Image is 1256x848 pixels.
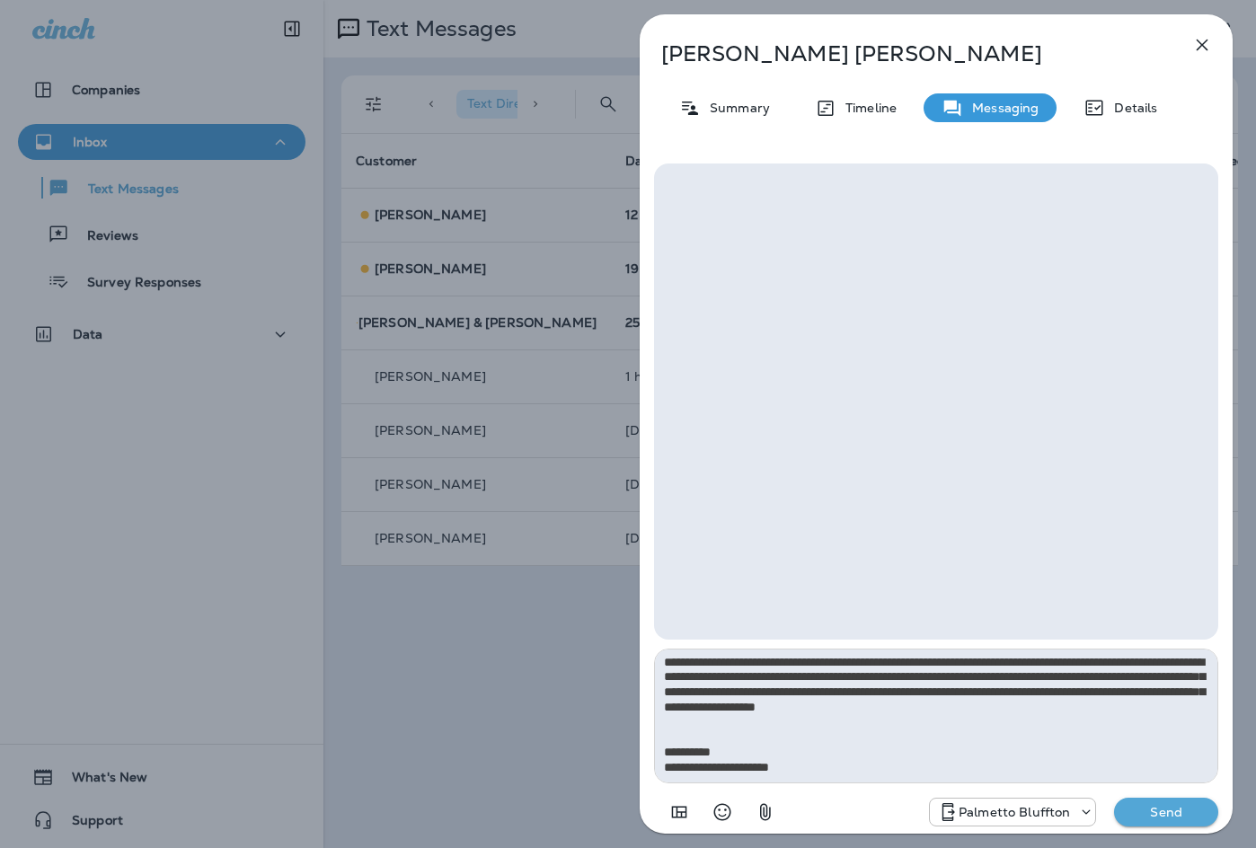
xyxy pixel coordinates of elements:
[1128,804,1204,820] p: Send
[1105,101,1157,115] p: Details
[959,805,1070,819] p: Palmetto Bluffton
[1114,798,1218,826] button: Send
[701,101,770,115] p: Summary
[661,794,697,830] button: Add in a premade template
[963,101,1039,115] p: Messaging
[661,41,1152,66] p: [PERSON_NAME] [PERSON_NAME]
[704,794,740,830] button: Select an emoji
[930,801,1095,823] div: +1 (843) 604-3631
[836,101,897,115] p: Timeline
